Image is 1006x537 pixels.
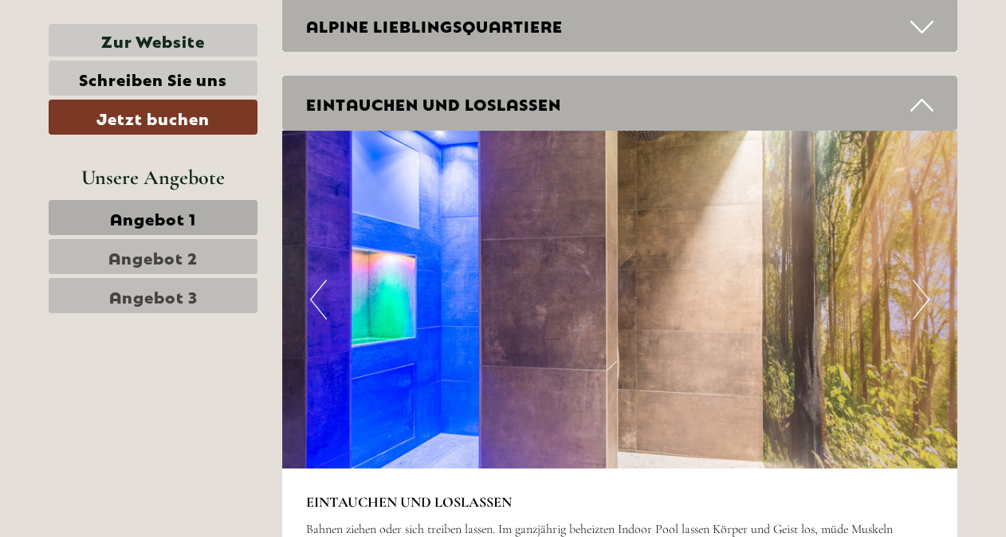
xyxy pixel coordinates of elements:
[310,280,327,319] button: Previous
[282,76,958,131] div: EINTAUCHEN UND LOSLASSEN
[517,413,628,448] button: Senden
[108,245,198,268] span: Angebot 2
[306,493,512,511] strong: EINTAUCHEN UND LOSLASSEN
[24,46,226,59] div: [GEOGRAPHIC_DATA]
[49,61,257,96] a: Schreiben Sie uns
[913,280,929,319] button: Next
[109,284,198,307] span: Angebot 3
[49,100,257,135] a: Jetzt buchen
[24,77,226,88] small: 20:19
[285,12,343,39] div: [DATE]
[49,24,257,57] a: Zur Website
[49,163,257,192] div: Unsere Angebote
[12,43,234,92] div: Guten Tag, wie können wir Ihnen helfen?
[110,206,196,229] span: Angebot 1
